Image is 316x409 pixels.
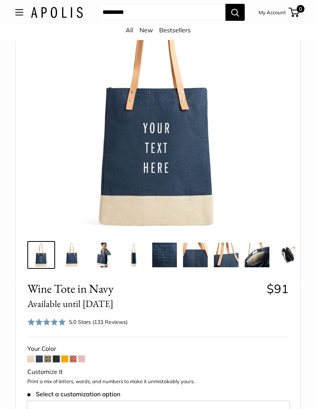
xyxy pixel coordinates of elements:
img: description_Side view of this limited edition tote [121,243,146,267]
a: My Account [259,8,286,17]
a: Wine Tote in Navy [274,241,302,269]
img: Wine Tote in Navy [91,243,115,267]
button: Search [225,4,245,21]
img: description_Seal of authenticity printed on the backside of every bag. [60,243,84,267]
span: 0 [297,5,304,13]
a: All [126,26,133,34]
a: Wine Tote in Navy [89,241,117,269]
span: Wine Tote in Navy [27,282,261,310]
img: description_The cross stitch has come to symbolize the common thread that connects all global cit... [183,243,208,267]
img: description_Super soft long durable leather handles. [214,243,239,267]
div: Customize It [27,366,289,378]
img: Apolis [31,7,83,18]
div: 5.0 Stars (133 Reviews) [69,318,128,326]
a: New [140,26,153,34]
p: Print a mix of letters, words, and numbers to make it unmistakably yours. [27,378,289,386]
input: Search... [96,4,225,21]
a: description_Side view of this limited edition tote [120,241,148,269]
a: 0 [289,8,299,17]
a: description_The cross stitch has come to symbolize the common thread that connects all global cit... [182,241,209,269]
span: $91 [267,281,289,296]
span: Select a customization option [27,391,120,398]
img: Wine Tote in Navy [276,243,300,267]
a: Wine Tote in Navy [151,241,178,269]
small: Available until [DATE] [27,297,113,310]
button: Open menu [15,9,23,15]
img: description_Inner pocket good for daily drivers. [245,243,269,267]
a: description_Super soft long durable leather handles. [212,241,240,269]
a: description_Seal of authenticity printed on the backside of every bag. [58,241,86,269]
a: description_Inner pocket good for daily drivers. [243,241,271,269]
img: Wine Tote in Navy [29,243,54,267]
img: Wine Tote in Navy [152,243,177,267]
div: 5.0 Stars (133 Reviews) [27,316,128,327]
a: Bestsellers [159,26,191,34]
div: Your Color [27,343,289,355]
a: Wine Tote in Navy [27,241,55,269]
